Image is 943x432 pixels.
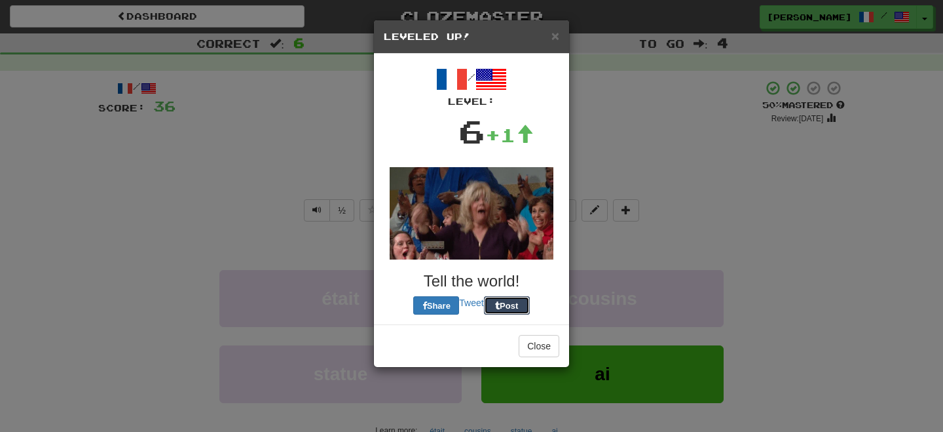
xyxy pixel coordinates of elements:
img: happy-lady-c767e5519d6a7a6d241e17537db74d2b6302dbbc2957d4f543dfdf5f6f88f9b5.gif [390,167,553,260]
div: Level: [384,95,559,108]
h3: Tell the world! [384,273,559,290]
a: Tweet [459,298,483,308]
button: Close [551,29,559,43]
button: Share [413,296,459,315]
div: / [384,64,559,108]
h5: Leveled Up! [384,30,559,43]
button: Post [484,296,530,315]
button: Close [519,335,559,357]
span: × [551,28,559,43]
div: +1 [485,122,534,148]
div: 6 [458,108,485,154]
